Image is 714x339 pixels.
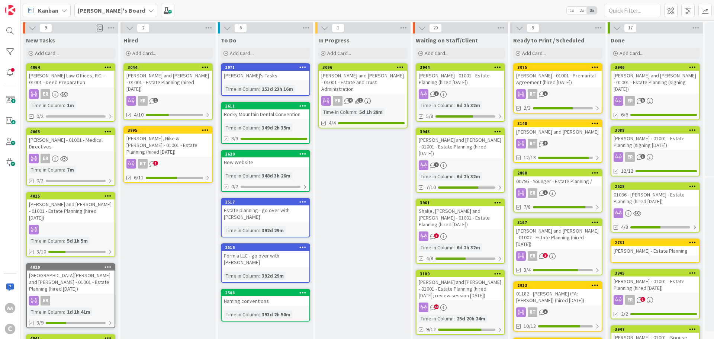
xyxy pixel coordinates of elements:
div: ER [41,89,50,99]
div: 6d 2h 32m [455,101,482,109]
div: 01182 - [PERSON_NAME] (FA: [PERSON_NAME]) (hired [DATE]) [514,289,602,305]
div: ER [611,152,699,162]
span: : [454,101,455,109]
div: 3961Shake, [PERSON_NAME] and [PERSON_NAME] - 01001 - Estate Planning (hired [DATE]) [416,199,504,229]
a: 3944[PERSON_NAME] - 01001 - Estate Planning (hired [DATE])Time in Column:6d 2h 32m5/8 [416,63,505,122]
div: 3096[PERSON_NAME] and [PERSON_NAME] - 01001 - Estate and Trust Administration [319,64,407,94]
div: RT [528,89,537,99]
div: 2731 [615,240,699,245]
div: 3943[PERSON_NAME] and [PERSON_NAME] - 01001 - Estate Planning (hired [DATE]) [416,128,504,158]
span: 1 [358,98,363,103]
span: 1 [434,91,439,96]
div: 3167[PERSON_NAME] and [PERSON_NAME] - 01002 - Estate Planning (hired [DATE]) [514,219,602,249]
div: RT [528,307,537,317]
div: 3961 [416,199,504,206]
span: 20 [429,23,442,32]
span: 6/6 [621,111,628,119]
div: 4064[PERSON_NAME] Law Offices, P.C. - 01001 - Deed Preparation [27,64,115,87]
span: 3 [543,253,548,258]
a: 3943[PERSON_NAME] and [PERSON_NAME] - 01001 - Estate Planning (hired [DATE])Time in Column:6d 2h ... [416,128,505,193]
div: 153d 23h 16m [260,85,295,93]
div: 3044[PERSON_NAME] and [PERSON_NAME] - 01001 - Estate Planning (hired [DATE]) [124,64,212,94]
div: ER [41,296,50,306]
div: Time in Column [29,101,64,109]
a: 288800795 - Younger - Estate Planning /ER7/8 [513,169,602,212]
div: RT [124,159,212,169]
div: 4029[GEOGRAPHIC_DATA][PERSON_NAME] and [PERSON_NAME] - 01001 - Estate Planning (hired [DATE]) [27,264,115,294]
span: Hired [123,36,138,44]
span: 12/13 [524,154,536,161]
div: 2628 [615,184,699,189]
div: 3167 [517,220,602,225]
a: 3961Shake, [PERSON_NAME] and [PERSON_NAME] - 01001 - Estate Planning (hired [DATE])Time in Column... [416,199,505,264]
div: Shake, [PERSON_NAME] and [PERSON_NAME] - 01001 - Estate Planning (hired [DATE]) [416,206,504,229]
div: [PERSON_NAME] and [PERSON_NAME] - 01001 - Estate Planning (hired [DATE]; review session [DATE]) [416,277,504,300]
div: Time in Column [224,226,259,234]
div: 2516 [222,244,309,251]
div: 4025 [30,194,115,199]
div: 2516 [225,245,309,250]
span: 5/8 [426,112,433,120]
a: 262801036 - [PERSON_NAME] - Estate Planning (hired [DATE])4/8 [611,182,700,233]
div: 6d 2h 32m [455,172,482,180]
div: 2913 [514,282,602,289]
div: Time in Column [224,172,259,180]
div: 4064 [30,65,115,70]
div: 2516Form a LLC - go over with [PERSON_NAME] [222,244,309,267]
div: [PERSON_NAME] and [PERSON_NAME] - 01001 - Estate Planning (hired [DATE]) [27,199,115,223]
span: 6 [234,23,247,32]
span: Add Card... [620,50,643,57]
div: ER [611,295,699,305]
div: 2517Estate planning - go over with [PERSON_NAME] [222,199,309,222]
div: 2913 [517,283,602,288]
span: : [64,166,65,174]
div: 3096 [322,65,407,70]
div: [PERSON_NAME] Law Offices, P.C. - 01001 - Deed Preparation [27,71,115,87]
div: 6d 2h 32m [455,243,482,252]
div: ER [124,96,212,106]
span: 2/3 [524,104,531,112]
a: 2971[PERSON_NAME]'s TasksTime in Column:153d 23h 16m [221,63,310,96]
div: 3044 [128,65,212,70]
div: 349d 2h 35m [260,124,292,132]
div: 4063 [27,128,115,135]
div: 25d 20h 24m [455,314,487,323]
span: 3 [640,154,645,159]
div: RT [514,139,602,148]
span: 3 [543,309,548,314]
div: Time in Column [29,166,64,174]
span: 0/2 [231,183,238,191]
span: 3/9 [36,319,44,327]
div: 3995 [124,127,212,134]
div: C [5,324,15,334]
a: 3148[PERSON_NAME] and [PERSON_NAME]RT12/13 [513,119,602,163]
div: Time in Column [321,108,356,116]
span: 9/12 [426,326,436,333]
span: 10/13 [524,322,536,330]
a: 3109[PERSON_NAME] and [PERSON_NAME] - 01001 - Estate Planning (hired [DATE]; review session [DATE... [416,270,505,335]
div: [PERSON_NAME] - 01001 - Estate Planning (hired [DATE]) [611,276,699,293]
div: [PERSON_NAME] - Estate Planning [611,246,699,256]
div: AA [5,303,15,313]
span: 1x [567,7,577,14]
a: 3044[PERSON_NAME] and [PERSON_NAME] - 01001 - Estate Planning (hired [DATE])ER4/10 [123,63,213,120]
div: ER [138,96,148,106]
a: 2508Naming conventionsTime in Column:393d 2h 50m [221,289,310,322]
div: [GEOGRAPHIC_DATA][PERSON_NAME] and [PERSON_NAME] - 01001 - Estate Planning (hired [DATE]) [27,271,115,294]
input: Quick Filter... [605,4,660,17]
div: 4029 [30,265,115,270]
span: 4/8 [426,255,433,262]
div: 2620 [225,151,309,157]
div: Naming conventions [222,296,309,306]
div: [PERSON_NAME] and [PERSON_NAME] [514,127,602,137]
div: 2628 [611,183,699,190]
div: ER [27,154,115,163]
span: 7/10 [426,183,436,191]
div: 393d 2h 50m [260,310,292,319]
div: ER [41,154,50,163]
span: Add Card... [230,50,254,57]
div: 3947 [611,326,699,333]
div: 4029 [27,264,115,271]
span: 5 [640,98,645,103]
div: 3946[PERSON_NAME] and [PERSON_NAME] - 01001 - Estate Planning (signing [DATE]) [611,64,699,94]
